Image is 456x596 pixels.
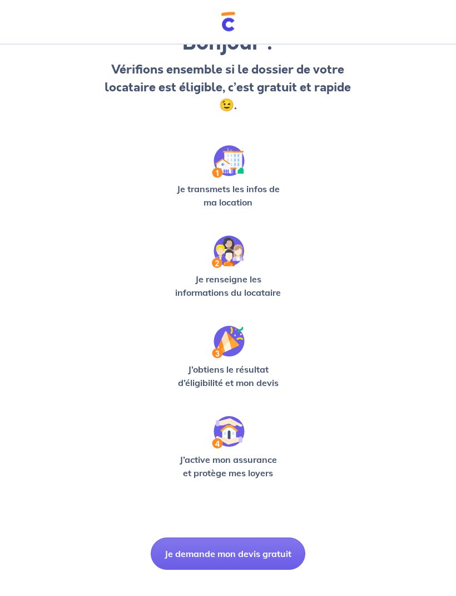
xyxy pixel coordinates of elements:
[212,236,244,268] img: /static/c0a346edaed446bb123850d2d04ad552/Step-2.svg
[170,273,286,300] p: Je renseigne les informations du locataire
[221,12,235,32] img: Cautioneo
[103,61,353,115] p: Vérifions ensemble si le dossier de votre locataire est éligible, c’est gratuit et rapide 😉.
[103,30,353,57] h3: Bonjour !
[212,417,245,449] img: /static/bfff1cf634d835d9112899e6a3df1a5d/Step-4.svg
[212,146,245,178] img: /static/90a569abe86eec82015bcaae536bd8e6/Step-1.svg
[170,363,286,390] p: J’obtiens le résultat d’éligibilité et mon devis
[170,183,286,209] p: Je transmets les infos de ma location
[170,453,286,480] p: J’active mon assurance et protège mes loyers
[151,538,305,570] button: Je demande mon devis gratuit
[212,326,245,359] img: /static/f3e743aab9439237c3e2196e4328bba9/Step-3.svg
